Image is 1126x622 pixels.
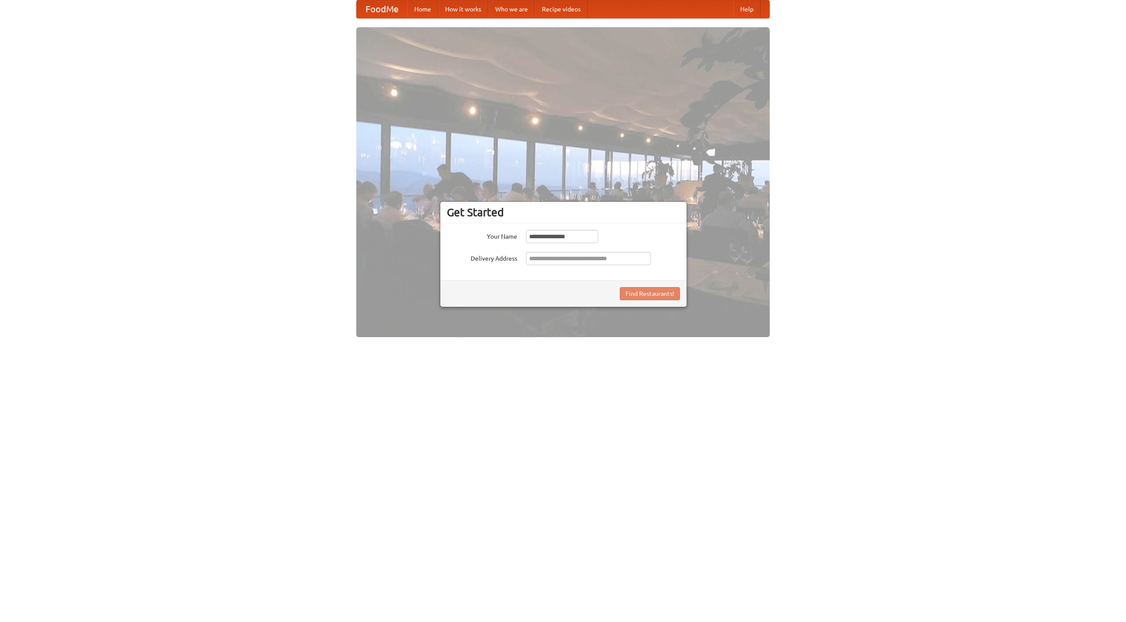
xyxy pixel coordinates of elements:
label: Your Name [447,230,517,241]
label: Delivery Address [447,252,517,263]
a: FoodMe [357,0,407,18]
a: Who we are [488,0,535,18]
a: How it works [438,0,488,18]
a: Help [733,0,760,18]
button: Find Restaurants! [620,287,680,300]
a: Home [407,0,438,18]
a: Recipe videos [535,0,588,18]
h3: Get Started [447,206,680,219]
